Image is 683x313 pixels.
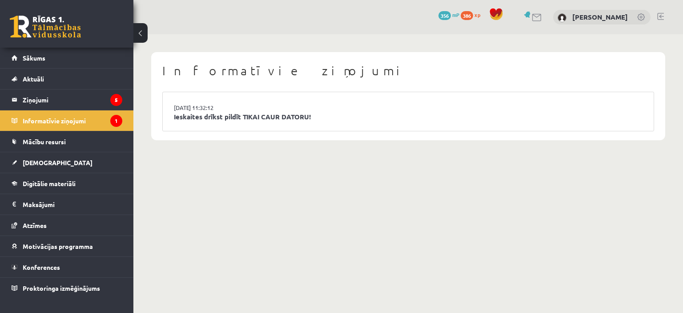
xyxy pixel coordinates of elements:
[12,194,122,215] a: Maksājumi
[572,12,628,21] a: [PERSON_NAME]
[461,11,485,18] a: 386 xp
[23,263,60,271] span: Konferences
[12,257,122,277] a: Konferences
[452,11,459,18] span: mP
[23,54,45,62] span: Sākums
[474,11,480,18] span: xp
[174,103,241,112] a: [DATE] 11:32:12
[12,152,122,173] a: [DEMOGRAPHIC_DATA]
[12,173,122,194] a: Digitālie materiāli
[23,194,122,215] legend: Maksājumi
[23,221,47,229] span: Atzīmes
[438,11,459,18] a: 356 mP
[23,159,92,167] span: [DEMOGRAPHIC_DATA]
[23,284,100,292] span: Proktoringa izmēģinājums
[23,75,44,83] span: Aktuāli
[23,242,93,250] span: Motivācijas programma
[162,63,654,78] h1: Informatīvie ziņojumi
[110,94,122,106] i: 5
[12,89,122,110] a: Ziņojumi5
[110,115,122,127] i: 1
[23,138,66,146] span: Mācību resursi
[23,89,122,110] legend: Ziņojumi
[174,112,643,122] a: Ieskaites drīkst pildīt TIKAI CAUR DATORU!
[12,69,122,89] a: Aktuāli
[558,13,566,22] img: Ruslans Ignatovs
[12,48,122,68] a: Sākums
[12,278,122,298] a: Proktoringa izmēģinājums
[23,179,76,187] span: Digitālie materiāli
[12,215,122,236] a: Atzīmes
[12,131,122,152] a: Mācību resursi
[438,11,451,20] span: 356
[461,11,473,20] span: 386
[10,16,81,38] a: Rīgas 1. Tālmācības vidusskola
[12,110,122,131] a: Informatīvie ziņojumi1
[12,236,122,256] a: Motivācijas programma
[23,110,122,131] legend: Informatīvie ziņojumi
